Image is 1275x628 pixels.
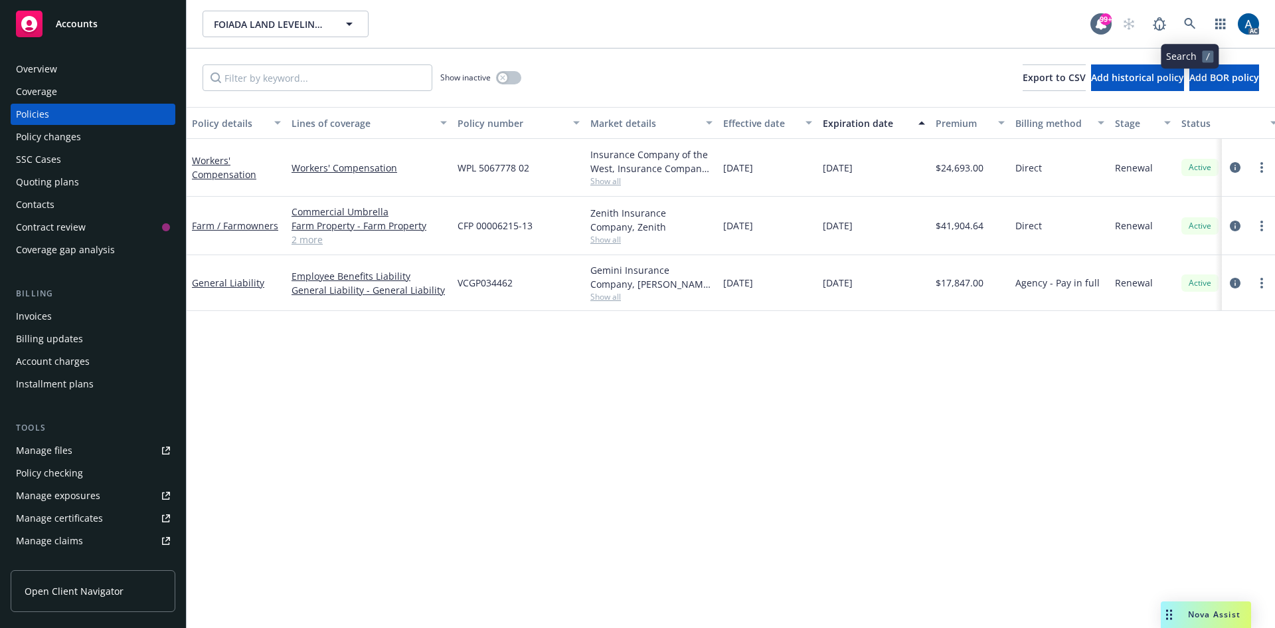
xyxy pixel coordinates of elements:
a: Employee Benefits Liability [292,269,447,283]
a: Start snowing [1116,11,1142,37]
button: Expiration date [817,107,930,139]
div: Manage certificates [16,508,103,529]
a: Billing updates [11,328,175,350]
a: Account charges [11,351,175,372]
a: Manage exposures [11,485,175,506]
div: Gemini Insurance Company, [PERSON_NAME] Corporation, Risk Placement Services, Inc. (RPS) [590,263,713,291]
a: Invoices [11,306,175,327]
a: Report a Bug [1146,11,1173,37]
a: Manage claims [11,530,175,552]
a: Switch app [1207,11,1234,37]
div: Policy changes [16,126,81,148]
span: [DATE] [723,276,753,290]
div: Effective date [723,116,798,130]
span: CFP 00006215-13 [458,219,533,233]
a: Workers' Compensation [292,161,447,175]
div: SSC Cases [16,149,61,170]
span: $24,693.00 [936,161,983,175]
a: Workers' Compensation [192,154,256,181]
span: Renewal [1115,219,1153,233]
a: Contract review [11,217,175,238]
button: Billing method [1010,107,1110,139]
a: Manage files [11,440,175,461]
button: Policy details [187,107,286,139]
div: Manage BORs [16,553,78,574]
div: Billing [11,287,175,300]
div: Contacts [16,194,54,215]
span: Nova Assist [1188,609,1240,620]
div: Billing method [1015,116,1090,130]
a: more [1254,275,1270,291]
a: Commercial Umbrella [292,205,447,219]
a: circleInformation [1227,159,1243,175]
div: Account charges [16,351,90,372]
div: Billing updates [16,328,83,350]
span: Active [1187,277,1213,289]
div: Policy number [458,116,565,130]
button: Policy number [452,107,585,139]
button: Premium [930,107,1010,139]
a: Farm / Farmowners [192,219,278,232]
div: Coverage gap analysis [16,239,115,261]
button: Lines of coverage [286,107,452,139]
div: Overview [16,58,57,80]
a: Manage BORs [11,553,175,574]
span: $41,904.64 [936,219,983,233]
div: Quoting plans [16,171,79,193]
span: Add BOR policy [1189,71,1259,84]
div: Insurance Company of the West, Insurance Company of the West (ICW) [590,148,713,175]
span: Direct [1015,161,1042,175]
span: VCGP034462 [458,276,513,290]
div: Drag to move [1161,601,1177,628]
a: Policies [11,104,175,125]
span: Direct [1015,219,1042,233]
div: Installment plans [16,373,94,395]
span: [DATE] [823,276,853,290]
div: Manage claims [16,530,83,552]
a: General Liability - General Liability [292,283,447,297]
a: Farm Property - Farm Property [292,219,447,233]
a: Policy changes [11,126,175,148]
span: Export to CSV [1023,71,1086,84]
button: Add BOR policy [1189,64,1259,91]
a: Manage certificates [11,508,175,529]
button: Export to CSV [1023,64,1086,91]
span: Agency - Pay in full [1015,276,1100,290]
div: Tools [11,421,175,435]
span: [DATE] [823,161,853,175]
div: Zenith Insurance Company, Zenith [590,206,713,234]
div: Stage [1115,116,1156,130]
span: Open Client Navigator [25,584,124,598]
span: FOIADA LAND LEVELING LLC [214,17,329,31]
span: [DATE] [723,161,753,175]
div: Contract review [16,217,86,238]
a: Overview [11,58,175,80]
span: Show inactive [440,72,491,83]
span: Active [1187,161,1213,173]
span: Show all [590,291,713,302]
a: circleInformation [1227,275,1243,291]
a: Policy checking [11,463,175,484]
div: Status [1181,116,1262,130]
span: [DATE] [823,219,853,233]
span: Renewal [1115,276,1153,290]
span: Add historical policy [1091,71,1184,84]
div: Premium [936,116,990,130]
span: Show all [590,234,713,245]
a: Contacts [11,194,175,215]
div: Policies [16,104,49,125]
a: 2 more [292,233,447,247]
a: Coverage gap analysis [11,239,175,261]
button: Nova Assist [1161,601,1251,628]
div: Manage exposures [16,485,100,506]
span: $17,847.00 [936,276,983,290]
button: Add historical policy [1091,64,1184,91]
a: Accounts [11,5,175,43]
div: Invoices [16,306,52,327]
span: Show all [590,175,713,187]
div: Policy checking [16,463,83,484]
div: Manage files [16,440,72,461]
a: Installment plans [11,373,175,395]
div: Market details [590,116,698,130]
